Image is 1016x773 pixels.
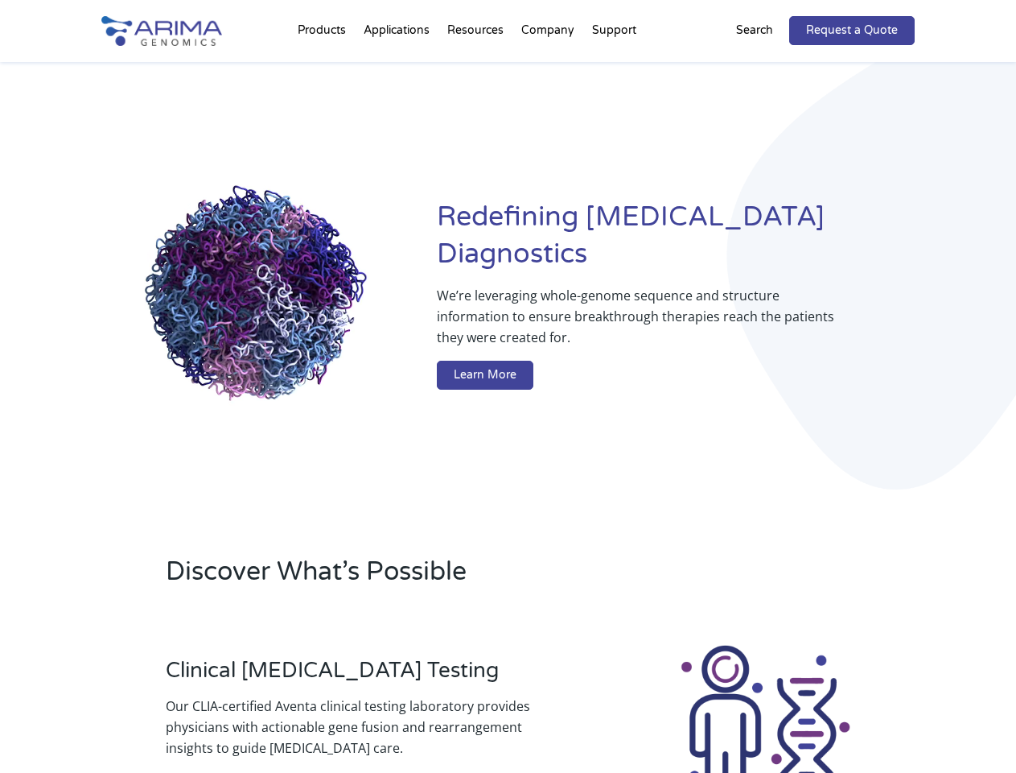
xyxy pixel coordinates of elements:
h1: Redefining [MEDICAL_DATA] Diagnostics [437,199,915,285]
p: Search [736,20,773,41]
img: Arima-Genomics-logo [101,16,222,46]
h2: Discover What’s Possible [166,554,700,602]
h3: Clinical [MEDICAL_DATA] Testing [166,658,571,696]
iframe: Chat Widget [936,696,1016,773]
p: Our CLIA-certified Aventa clinical testing laboratory provides physicians with actionable gene fu... [166,696,571,759]
a: Learn More [437,361,533,390]
a: Request a Quote [789,16,915,45]
p: We’re leveraging whole-genome sequence and structure information to ensure breakthrough therapies... [437,285,850,361]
